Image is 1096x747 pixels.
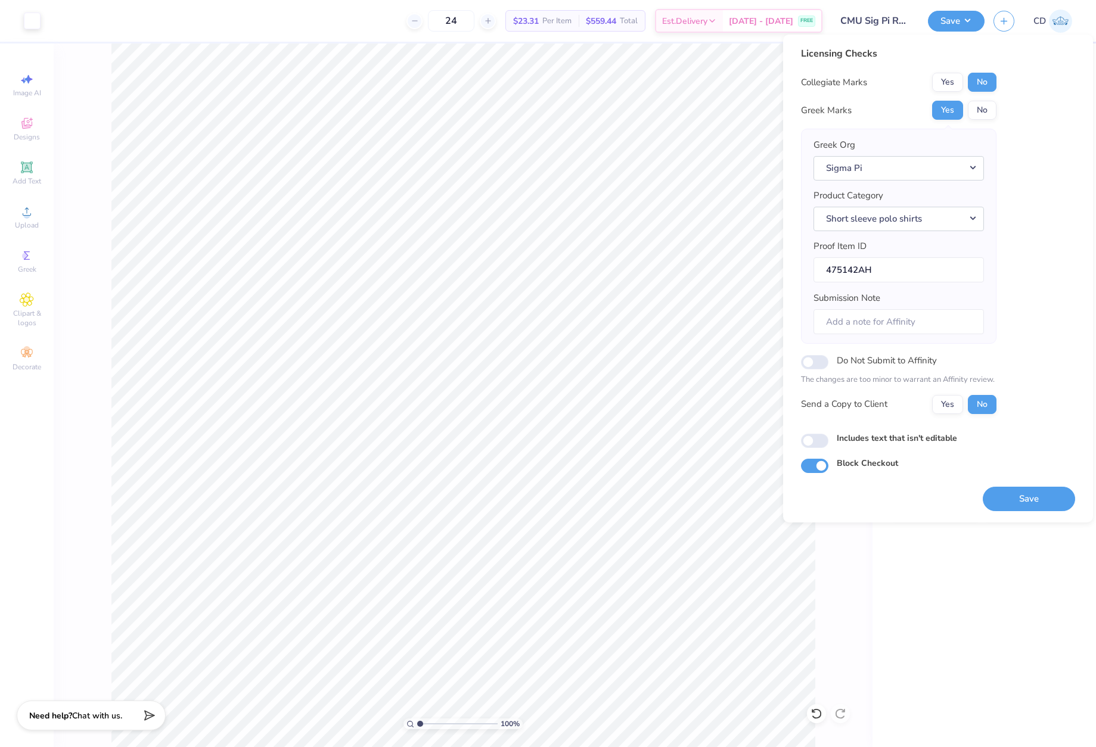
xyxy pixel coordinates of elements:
strong: Need help? [29,710,72,721]
span: Per Item [542,15,572,27]
span: Upload [15,220,39,230]
span: $23.31 [513,15,539,27]
button: Sigma Pi [814,156,984,180]
img: Cedric Diasanta [1049,10,1072,33]
span: $559.44 [586,15,616,27]
input: Add a note for Affinity [814,309,984,335]
span: Clipart & logos [6,309,48,328]
input: – – [428,10,474,32]
span: CD [1033,14,1046,28]
label: Submission Note [814,291,880,305]
label: Block Checkout [837,457,898,469]
span: Image AI [13,88,41,98]
a: CD [1033,10,1072,33]
div: Collegiate Marks [801,76,867,89]
label: Greek Org [814,138,855,152]
span: Total [620,15,638,27]
span: 100 % [501,718,520,729]
button: Save [928,11,985,32]
span: Add Text [13,176,41,186]
label: Proof Item ID [814,239,867,253]
span: Est. Delivery [662,15,707,27]
div: Send a Copy to Client [801,397,887,411]
button: Yes [932,395,963,414]
button: Save [983,487,1075,511]
p: The changes are too minor to warrant an Affinity review. [801,374,996,386]
div: Greek Marks [801,104,852,117]
button: No [968,101,996,120]
span: [DATE] - [DATE] [729,15,793,27]
label: Do Not Submit to Affinity [837,353,937,368]
button: No [968,73,996,92]
span: Greek [18,264,36,274]
button: No [968,395,996,414]
button: Yes [932,73,963,92]
label: Product Category [814,189,883,203]
button: Yes [932,101,963,120]
label: Includes text that isn't editable [837,432,957,444]
span: Chat with us. [72,710,122,721]
button: Short sleeve polo shirts [814,207,984,231]
div: Licensing Checks [801,46,996,61]
input: Untitled Design [831,9,919,33]
span: Designs [14,132,40,142]
span: Decorate [13,362,41,372]
span: FREE [800,17,813,25]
